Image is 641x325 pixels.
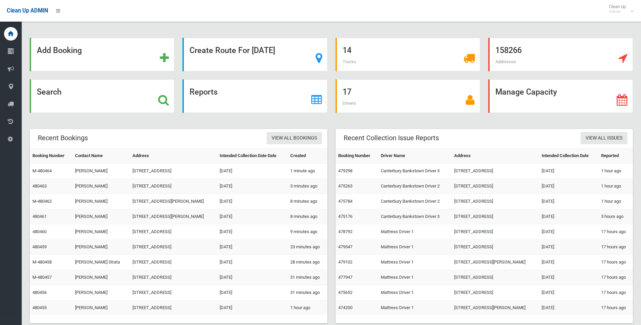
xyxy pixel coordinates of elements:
strong: Create Route For [DATE] [190,46,275,55]
td: [DATE] [539,194,599,209]
strong: Search [37,87,61,97]
a: View All Issues [581,132,627,145]
a: 475652 [338,290,352,295]
td: 3 minutes ago [288,179,327,194]
td: [STREET_ADDRESS][PERSON_NAME] [130,209,217,224]
td: 17 hours ago [598,285,633,300]
td: Mattress Driver 1 [378,224,451,240]
td: [PERSON_NAME] [72,164,130,179]
td: [STREET_ADDRESS] [130,240,217,255]
a: 479547 [338,244,352,249]
td: [STREET_ADDRESS] [451,285,539,300]
td: [PERSON_NAME] Strata [72,255,130,270]
td: 23 minutes ago [288,240,327,255]
span: Clean Up [606,4,633,14]
span: Clean Up ADMIN [7,7,48,14]
td: [STREET_ADDRESS][PERSON_NAME] [130,194,217,209]
td: [STREET_ADDRESS] [451,224,539,240]
small: Admin [609,9,626,14]
a: 479298 [338,168,352,173]
header: Recent Collection Issue Reports [336,131,447,145]
td: [DATE] [539,164,599,179]
a: 158266 Addresses [488,38,633,71]
td: [DATE] [217,285,288,300]
td: [DATE] [539,209,599,224]
td: [DATE] [217,179,288,194]
span: Drivers [343,101,356,106]
td: [STREET_ADDRESS] [130,285,217,300]
strong: 14 [343,46,351,55]
td: 31 minutes ago [288,270,327,285]
th: Address [451,148,539,164]
a: Reports [182,79,327,113]
td: [STREET_ADDRESS] [451,270,539,285]
td: [STREET_ADDRESS] [451,194,539,209]
td: [DATE] [217,164,288,179]
a: 477947 [338,275,352,280]
td: [STREET_ADDRESS] [130,300,217,316]
strong: Add Booking [37,46,82,55]
td: [DATE] [539,255,599,270]
a: 480463 [32,183,47,189]
td: [STREET_ADDRESS] [451,209,539,224]
th: Intended Collection Date [539,148,599,164]
td: [DATE] [217,300,288,316]
a: 478792 [338,229,352,234]
td: Canterbury Bankstown Driver 2 [378,194,451,209]
a: 480461 [32,214,47,219]
td: [PERSON_NAME] [72,179,130,194]
strong: 17 [343,87,351,97]
td: [STREET_ADDRESS] [130,255,217,270]
td: 31 minutes ago [288,285,327,300]
td: [DATE] [217,194,288,209]
a: 480455 [32,305,47,310]
td: Mattress Driver 1 [378,270,451,285]
a: 480460 [32,229,47,234]
td: 1 hour ago [288,300,327,316]
td: [DATE] [539,300,599,316]
td: [STREET_ADDRESS] [451,240,539,255]
td: [STREET_ADDRESS] [130,270,217,285]
td: 1 hour ago [598,194,633,209]
td: [PERSON_NAME] [72,209,130,224]
th: Intended Collection Date Date [217,148,288,164]
td: 8 minutes ago [288,194,327,209]
a: Manage Capacity [488,79,633,113]
a: M-480464 [32,168,52,173]
th: Booking Number [336,148,378,164]
td: Canterbury Bankstown Driver 2 [378,179,451,194]
a: 480459 [32,244,47,249]
td: 17 hours ago [598,240,633,255]
a: 17 Drivers [336,79,480,113]
header: Recent Bookings [30,131,96,145]
td: 17 hours ago [598,224,633,240]
a: 475176 [338,214,352,219]
td: Mattress Driver 1 [378,300,451,316]
a: M-480462 [32,199,52,204]
td: 17 hours ago [598,255,633,270]
td: [STREET_ADDRESS] [130,179,217,194]
td: [DATE] [539,270,599,285]
td: Mattress Driver 1 [378,240,451,255]
th: Contact Name [72,148,130,164]
td: 3 hours ago [598,209,633,224]
td: [DATE] [539,179,599,194]
td: [DATE] [217,255,288,270]
td: [DATE] [539,240,599,255]
a: M-480457 [32,275,52,280]
td: 8 minutes ago [288,209,327,224]
td: [PERSON_NAME] [72,240,130,255]
td: [PERSON_NAME] [72,270,130,285]
td: Mattress Driver 1 [378,285,451,300]
td: [PERSON_NAME] [72,285,130,300]
a: Add Booking [30,38,174,71]
th: Reported [598,148,633,164]
td: [PERSON_NAME] [72,224,130,240]
td: 9 minutes ago [288,224,327,240]
td: [STREET_ADDRESS] [130,224,217,240]
th: Driver Name [378,148,451,164]
td: [STREET_ADDRESS][PERSON_NAME] [451,255,539,270]
a: 475784 [338,199,352,204]
strong: 158266 [495,46,522,55]
strong: Reports [190,87,218,97]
